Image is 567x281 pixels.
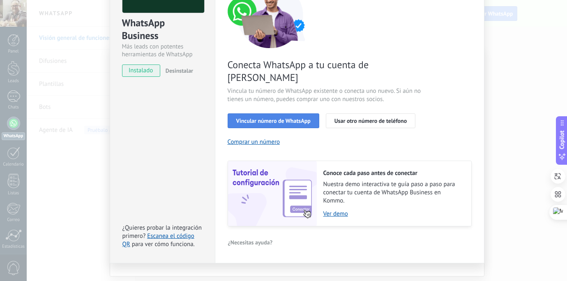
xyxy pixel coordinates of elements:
[228,87,423,104] span: Vincula tu número de WhatsApp existente o conecta uno nuevo. Si aún no tienes un número, puedes c...
[323,180,463,205] span: Nuestra demo interactiva te guía paso a paso para conectar tu cuenta de WhatsApp Business en Kommo.
[132,240,195,248] span: para ver cómo funciona.
[122,232,194,248] a: Escanea el código QR
[228,240,273,245] span: ¿Necesitas ayuda?
[122,43,203,58] div: Más leads con potentes herramientas de WhatsApp
[228,113,319,128] button: Vincular número de WhatsApp
[558,131,566,150] span: Copilot
[166,67,193,74] span: Desinstalar
[228,58,423,84] span: Conecta WhatsApp a tu cuenta de [PERSON_NAME]
[162,64,193,77] button: Desinstalar
[228,236,273,249] button: ¿Necesitas ayuda?
[228,138,280,146] button: Comprar un número
[122,64,160,77] span: instalado
[236,118,311,124] span: Vincular número de WhatsApp
[323,210,463,218] a: Ver demo
[323,169,463,177] h2: Conoce cada paso antes de conectar
[326,113,415,128] button: Usar otro número de teléfono
[122,16,203,43] div: WhatsApp Business
[122,224,202,240] span: ¿Quieres probar la integración primero?
[334,118,407,124] span: Usar otro número de teléfono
